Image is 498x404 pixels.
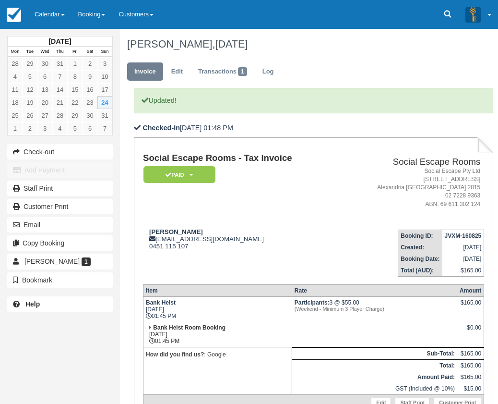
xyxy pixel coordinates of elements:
a: 6 [83,122,97,135]
span: [DATE] [215,38,248,50]
td: 3 @ $55.00 [292,296,457,322]
a: 3 [97,57,112,70]
th: Item [143,284,292,296]
a: 19 [23,96,37,109]
th: Total (AUD): [398,265,442,277]
th: Booking Date: [398,253,442,265]
a: 21 [52,96,67,109]
a: 30 [37,57,52,70]
a: 15 [68,83,83,96]
a: Help [7,296,113,312]
address: Social Escape Pty Ltd [STREET_ADDRESS] Alexandria [GEOGRAPHIC_DATA] 2015 02 7228 9363 ABN: 69 611... [343,167,480,208]
div: [EMAIL_ADDRESS][DOMAIN_NAME] 0451 115 107 [143,228,339,250]
a: 10 [97,70,112,83]
a: 8 [68,70,83,83]
a: [PERSON_NAME] 1 [7,254,113,269]
strong: Bank Heist [146,299,176,306]
a: 7 [97,122,112,135]
td: $15.00 [457,383,484,395]
div: $0.00 [460,324,481,339]
h2: Social Escape Rooms [343,157,480,167]
a: 16 [83,83,97,96]
a: 31 [97,109,112,122]
th: Sat [83,47,97,57]
img: A3 [465,7,481,22]
th: Amount [457,284,484,296]
a: 2 [83,57,97,70]
a: Invoice [127,62,163,81]
a: 31 [52,57,67,70]
a: 14 [52,83,67,96]
th: Fri [68,47,83,57]
a: 25 [8,109,23,122]
a: Customer Print [7,199,113,214]
p: : Google [146,350,289,359]
th: Amount Paid: [292,371,457,383]
strong: Bank Heist Room Booking [153,324,225,331]
a: 1 [68,57,83,70]
td: [DATE] 01:45 PM [143,296,292,322]
a: 29 [23,57,37,70]
th: Sub-Total: [292,347,457,359]
a: 11 [8,83,23,96]
a: 13 [37,83,52,96]
b: Checked-In [142,124,180,132]
a: Transactions1 [191,62,254,81]
a: 5 [68,122,83,135]
th: Tue [23,47,37,57]
a: 29 [68,109,83,122]
strong: JVXM-160825 [445,233,482,239]
a: 22 [68,96,83,109]
td: $165.00 [457,359,484,371]
a: Log [255,62,281,81]
th: Created: [398,242,442,253]
p: [DATE] 01:48 PM [134,123,493,133]
a: 12 [23,83,37,96]
a: 4 [8,70,23,83]
a: 24 [97,96,112,109]
a: Paid [143,166,212,184]
button: Check-out [7,144,113,159]
a: Staff Print [7,181,113,196]
th: Sun [97,47,112,57]
img: checkfront-main-nav-mini-logo.png [7,8,21,22]
a: 27 [37,109,52,122]
td: $165.00 [457,371,484,383]
em: (Weekend - Minimum 3 Player Charge) [295,306,455,312]
a: 4 [52,122,67,135]
a: 26 [23,109,37,122]
span: [PERSON_NAME] [24,257,80,265]
th: Total: [292,359,457,371]
strong: Participants [295,299,330,306]
td: [DATE] 01:45 PM [143,322,292,347]
a: Edit [164,62,190,81]
button: Add Payment [7,162,113,178]
th: Thu [52,47,67,57]
td: GST (Included @ 10%) [292,383,457,395]
div: $165.00 [460,299,481,314]
h1: [PERSON_NAME], [127,38,486,50]
a: 23 [83,96,97,109]
a: 28 [8,57,23,70]
td: [DATE] [442,242,484,253]
h1: Social Escape Rooms - Tax Invoice [143,153,339,163]
a: 6 [37,70,52,83]
a: 9 [83,70,97,83]
a: 2 [23,122,37,135]
strong: How did you find us? [146,351,204,358]
p: Updated! [134,88,493,113]
a: 5 [23,70,37,83]
span: 1 [238,67,247,76]
th: Booking ID: [398,230,442,242]
td: $165.00 [457,347,484,359]
th: Wed [37,47,52,57]
span: 1 [82,257,91,266]
a: 1 [8,122,23,135]
th: Rate [292,284,457,296]
a: 28 [52,109,67,122]
em: Paid [143,166,215,183]
strong: [PERSON_NAME] [149,228,203,235]
th: Mon [8,47,23,57]
button: Bookmark [7,272,113,288]
a: 7 [52,70,67,83]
